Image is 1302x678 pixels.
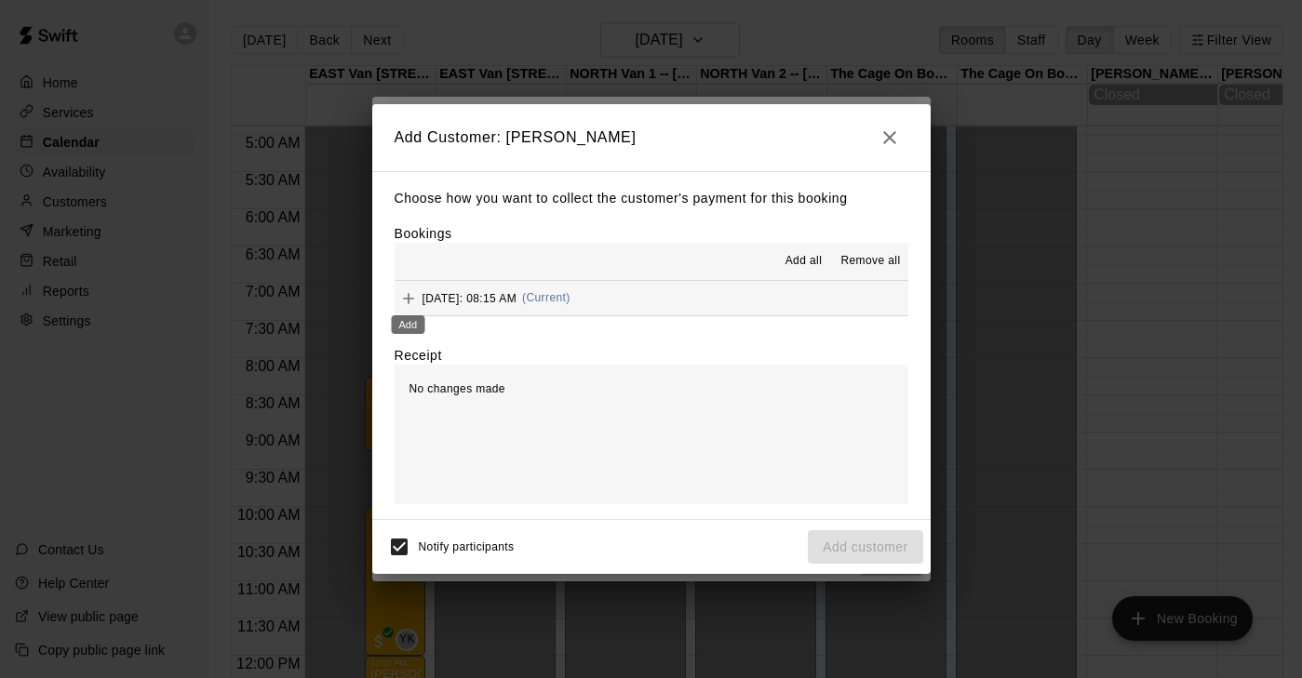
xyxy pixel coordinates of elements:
[419,540,515,553] span: Notify participants
[785,252,823,271] span: Add all
[372,104,931,171] h2: Add Customer: [PERSON_NAME]
[833,246,907,276] button: Remove all
[840,252,900,271] span: Remove all
[409,382,505,395] span: No changes made
[395,346,442,365] label: Receipt
[522,291,570,304] span: (Current)
[395,187,908,210] p: Choose how you want to collect the customer's payment for this booking
[395,226,452,241] label: Bookings
[392,315,425,334] div: Add
[395,281,908,315] button: Add[DATE]: 08:15 AM(Current)
[423,291,517,304] span: [DATE]: 08:15 AM
[773,246,833,276] button: Add all
[395,290,423,304] span: Add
